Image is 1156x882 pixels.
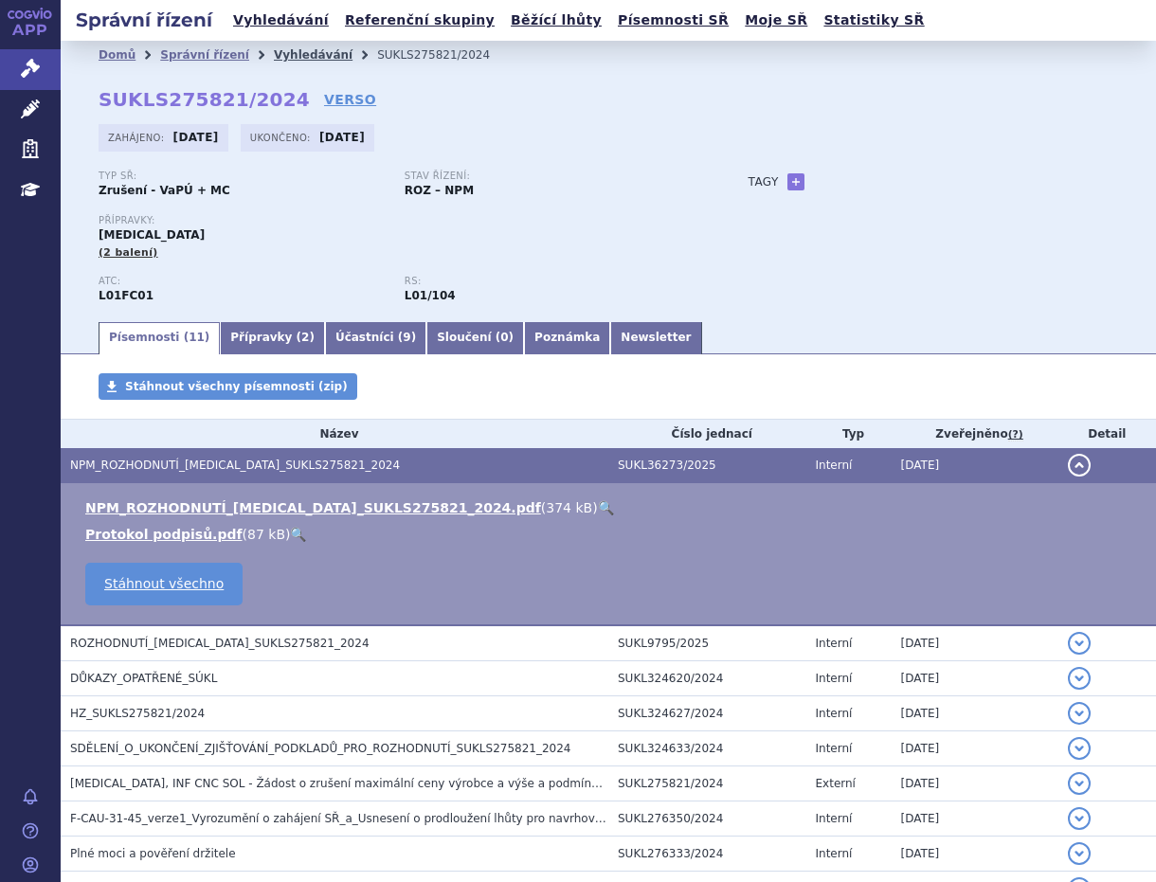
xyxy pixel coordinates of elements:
[806,420,892,448] th: Typ
[608,661,806,696] td: SUKL324620/2024
[818,8,930,33] a: Statistiky SŘ
[99,228,205,242] span: [MEDICAL_DATA]
[125,380,348,393] span: Stáhnout všechny písemnosti (zip)
[99,276,386,287] p: ATC:
[1068,702,1091,725] button: detail
[816,742,853,755] span: Interní
[816,777,856,790] span: Externí
[85,498,1137,517] li: ( )
[70,812,657,825] span: F-CAU-31-45_verze1_Vyrozumění o zahájení SŘ_a_Usnesení o prodloužení lhůty pro navrhování důkazů
[70,707,205,720] span: HZ_SUKLS275821/2024
[1068,842,1091,865] button: detail
[1068,667,1091,690] button: detail
[612,8,734,33] a: Písemnosti SŘ
[610,322,701,354] a: Newsletter
[173,131,219,144] strong: [DATE]
[403,331,410,344] span: 9
[85,527,243,542] a: Protokol podpisů.pdf
[892,625,1058,661] td: [DATE]
[227,8,334,33] a: Vyhledávání
[608,766,806,801] td: SUKL275821/2024
[324,90,376,109] a: VERSO
[816,847,853,860] span: Interní
[70,459,400,472] span: NPM_ROZHODNUTÍ_DARZALEX_SUKLS275821_2024
[250,130,315,145] span: Ukončeno:
[608,801,806,837] td: SUKL276350/2024
[339,8,500,33] a: Referenční skupiny
[325,322,426,354] a: Účastníci (9)
[608,448,806,483] td: SUKL36273/2025
[608,696,806,731] td: SUKL324627/2024
[749,171,779,193] h3: Tagy
[1058,420,1156,448] th: Detail
[99,322,220,354] a: Písemnosti (11)
[99,246,158,259] span: (2 balení)
[99,48,135,62] a: Domů
[70,672,217,685] span: DŮKAZY_OPATŘENÉ_SÚKL
[405,276,692,287] p: RS:
[739,8,813,33] a: Moje SŘ
[892,801,1058,837] td: [DATE]
[500,331,508,344] span: 0
[1068,632,1091,655] button: detail
[546,500,592,515] span: 374 kB
[160,48,249,62] a: Správní řízení
[99,373,357,400] a: Stáhnout všechny písemnosti (zip)
[892,731,1058,766] td: [DATE]
[247,527,285,542] span: 87 kB
[1068,737,1091,760] button: detail
[426,322,524,354] a: Sloučení (0)
[70,777,665,790] span: DARZALEX, INF CNC SOL - Žádost o zrušení maximální ceny výrobce a výše a podmínek úhrady LP
[61,420,608,448] th: Název
[1068,772,1091,795] button: detail
[70,637,370,650] span: ROZHODNUTÍ_DARZALEX_SUKLS275821_2024
[816,637,853,650] span: Interní
[377,41,515,69] li: SUKLS275821/2024
[189,331,205,344] span: 11
[405,171,692,182] p: Stav řízení:
[892,696,1058,731] td: [DATE]
[816,707,853,720] span: Interní
[816,459,853,472] span: Interní
[220,322,325,354] a: Přípravky (2)
[892,766,1058,801] td: [DATE]
[274,48,352,62] a: Vyhledávání
[70,847,236,860] span: Plné moci a pověření držitele
[892,448,1058,483] td: [DATE]
[99,88,310,111] strong: SUKLS275821/2024
[1068,807,1091,830] button: detail
[892,837,1058,872] td: [DATE]
[608,420,806,448] th: Číslo jednací
[1008,428,1023,441] abbr: (?)
[85,563,243,605] a: Stáhnout všechno
[608,625,806,661] td: SUKL9795/2025
[1068,454,1091,477] button: detail
[99,215,711,226] p: Přípravky:
[608,837,806,872] td: SUKL276333/2024
[816,672,853,685] span: Interní
[99,171,386,182] p: Typ SŘ:
[598,500,614,515] a: 🔍
[608,731,806,766] td: SUKL324633/2024
[85,525,1137,544] li: ( )
[524,322,610,354] a: Poznámka
[70,742,570,755] span: SDĚLENÍ_O_UKONČENÍ_ZJIŠŤOVÁNÍ_PODKLADŮ_PRO_ROZHODNUTÍ_SUKLS275821_2024
[892,661,1058,696] td: [DATE]
[319,131,365,144] strong: [DATE]
[816,812,853,825] span: Interní
[61,7,227,33] h2: Správní řízení
[108,130,168,145] span: Zahájeno:
[290,527,306,542] a: 🔍
[405,289,456,302] strong: daratumumab
[99,289,154,302] strong: DARATUMUMAB
[892,420,1058,448] th: Zveřejněno
[405,184,474,197] strong: ROZ – NPM
[99,184,230,197] strong: Zrušení - VaPÚ + MC
[505,8,607,33] a: Běžící lhůty
[787,173,804,190] a: +
[85,500,541,515] a: NPM_ROZHODNUTÍ_[MEDICAL_DATA]_SUKLS275821_2024.pdf
[301,331,309,344] span: 2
